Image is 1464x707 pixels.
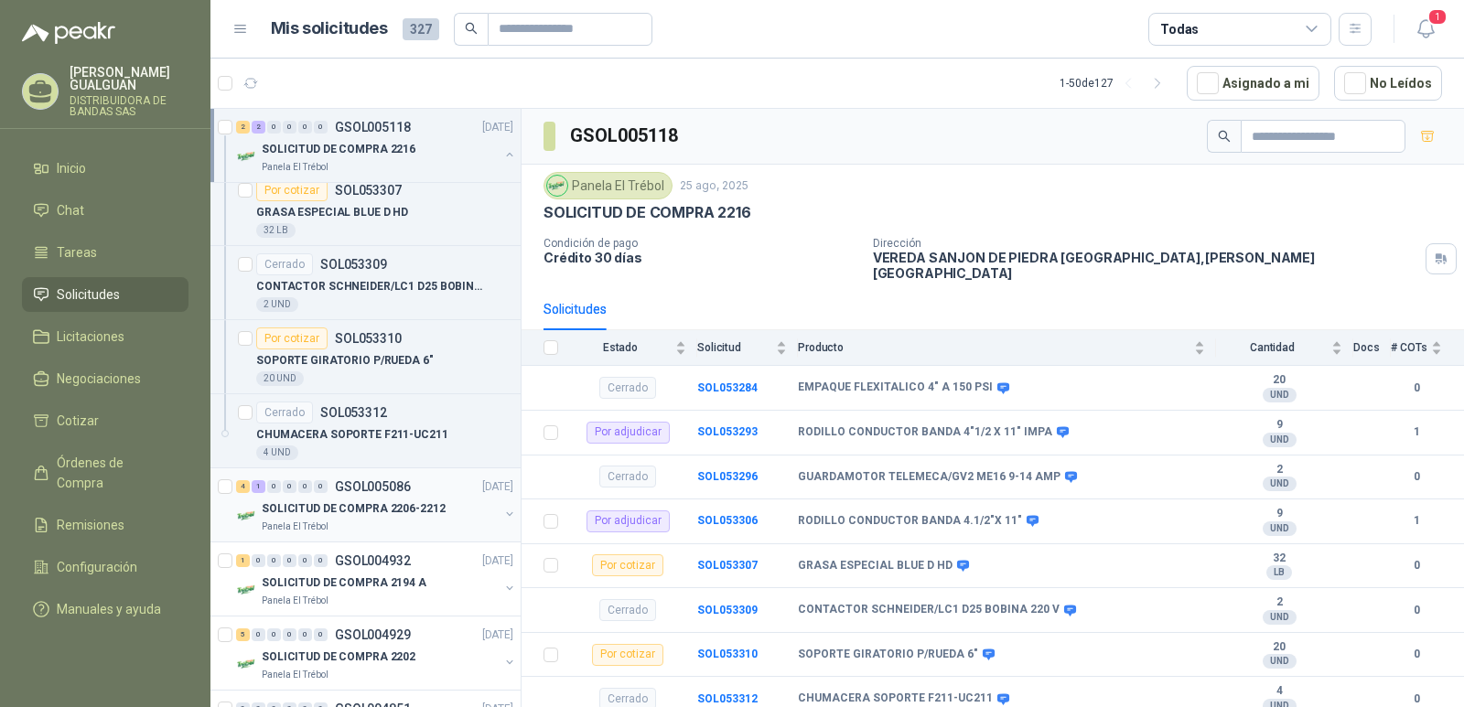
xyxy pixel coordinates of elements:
p: SOL053312 [320,406,387,419]
b: 2 [1216,463,1342,477]
div: Por adjudicar [587,510,670,532]
div: Todas [1160,19,1199,39]
b: 0 [1391,380,1442,397]
div: Por cotizar [256,327,328,349]
a: Solicitudes [22,277,188,312]
b: 20 [1216,640,1342,655]
a: Configuración [22,550,188,584]
span: Remisiones [57,515,124,535]
div: 0 [267,628,281,641]
p: Dirección [873,237,1418,250]
p: SOLICITUD DE COMPRA 2206-2212 [262,500,446,518]
span: Cantidad [1216,341,1328,354]
img: Company Logo [236,579,258,601]
span: Licitaciones [57,327,124,347]
div: Cerrado [599,599,656,621]
b: 0 [1391,468,1442,486]
div: Cerrado [256,253,313,275]
th: Cantidad [1216,330,1353,366]
div: 0 [298,480,312,493]
div: Por cotizar [592,554,663,576]
div: 4 [236,480,250,493]
span: 327 [403,18,439,40]
a: Por cotizarSOL053310SOPORTE GIRATORIO P/RUEDA 6"20 UND [210,320,521,394]
div: 0 [283,628,296,641]
div: 0 [283,480,296,493]
b: GRASA ESPECIAL BLUE D HD [798,559,953,573]
span: search [1218,130,1231,143]
p: GRASA ESPECIAL BLUE D HD [256,204,408,221]
a: Licitaciones [22,319,188,354]
div: 2 [252,121,265,134]
b: 20 [1216,373,1342,388]
div: Por adjudicar [587,422,670,444]
div: 0 [314,121,328,134]
button: No Leídos [1334,66,1442,101]
p: DISTRIBUIDORA DE BANDAS SAS [70,95,188,117]
div: 0 [314,628,328,641]
div: 0 [298,554,312,567]
div: 1 [252,480,265,493]
img: Company Logo [547,176,567,196]
a: 4 1 0 0 0 0 GSOL005086[DATE] Company LogoSOLICITUD DE COMPRA 2206-2212Panela El Trébol [236,476,517,534]
div: UND [1263,433,1297,447]
span: Configuración [57,557,137,577]
b: 1 [1391,423,1442,441]
p: [DATE] [482,478,513,496]
div: 0 [283,121,296,134]
span: Negociaciones [57,369,141,389]
div: UND [1263,654,1297,669]
div: 2 UND [256,297,298,312]
div: UND [1263,610,1297,625]
a: SOL053309 [697,604,758,616]
th: Solicitud [697,330,798,366]
div: 1 [236,554,250,567]
b: RODILLO CONDUCTOR BANDA 4.1/2"X 11" [798,514,1022,529]
div: UND [1263,477,1297,491]
div: 0 [283,554,296,567]
div: 0 [314,554,328,567]
a: SOL053306 [697,514,758,527]
a: 2 2 0 0 0 0 GSOL005118[DATE] Company LogoSOLICITUD DE COMPRA 2216Panela El Trébol [236,116,517,175]
b: EMPAQUE FLEXITALICO 4" A 150 PSI [798,380,993,395]
div: Panela El Trébol [544,172,673,199]
img: Company Logo [236,505,258,527]
b: RODILLO CONDUCTOR BANDA 4"1/2 X 11" IMPA [798,425,1052,440]
b: SOL053310 [697,648,758,660]
div: 0 [298,628,312,641]
div: 1 - 50 de 127 [1060,69,1172,98]
div: 0 [267,554,281,567]
b: 9 [1216,507,1342,521]
p: CHUMACERA SOPORTE F211-UC211 [256,426,448,444]
div: UND [1263,388,1297,402]
span: Solicitud [697,341,772,354]
p: [PERSON_NAME] GUALGUAN [70,66,188,91]
b: 0 [1391,602,1442,619]
b: SOL053312 [697,692,758,705]
div: 0 [267,480,281,493]
b: CONTACTOR SCHNEIDER/LC1 D25 BOBINA 220 V [798,603,1060,617]
th: Estado [569,330,697,366]
b: 32 [1216,552,1342,566]
a: SOL053293 [697,425,758,438]
p: Condición de pago [544,237,858,250]
p: Panela El Trébol [262,160,328,175]
b: SOL053307 [697,559,758,572]
b: SOPORTE GIRATORIO P/RUEDA 6" [798,648,978,662]
a: SOL053296 [697,470,758,483]
p: GSOL004929 [335,628,411,641]
p: Panela El Trébol [262,668,328,682]
div: Cerrado [599,466,656,487]
p: [DATE] [482,119,513,136]
span: Órdenes de Compra [57,453,171,493]
div: 20 UND [256,371,304,386]
th: Producto [798,330,1216,366]
p: SOL053310 [335,332,402,345]
span: Chat [57,200,84,220]
div: Cerrado [599,377,656,399]
button: 1 [1409,13,1442,46]
div: Por cotizar [256,179,328,201]
a: Órdenes de Compra [22,445,188,500]
div: 2 [236,121,250,134]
